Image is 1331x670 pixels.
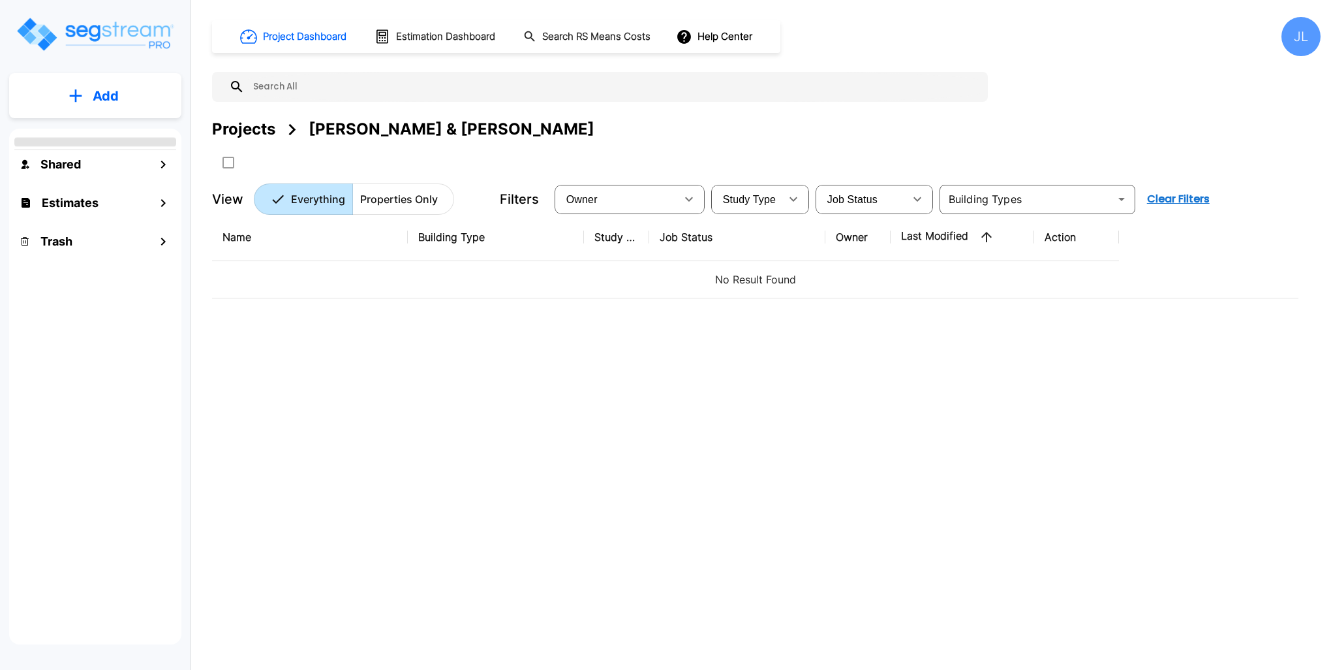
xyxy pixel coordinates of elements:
p: No Result Found [222,272,1288,287]
button: Open [1112,190,1131,208]
div: [PERSON_NAME] & [PERSON_NAME] [309,118,594,141]
div: Select [714,181,780,217]
h1: Project Dashboard [263,29,346,44]
h1: Estimates [42,194,99,212]
th: Last Modified [891,214,1034,261]
h1: Estimation Dashboard [396,29,495,44]
span: Job Status [827,194,878,205]
div: Projects [212,118,275,141]
p: Properties Only [360,191,438,207]
p: Add [93,86,119,106]
span: Study Type [723,194,776,205]
button: Project Dashboard [235,22,354,51]
input: Search All [245,72,981,102]
h1: Trash [40,232,72,250]
input: Building Types [943,190,1110,208]
button: Search RS Means Costs [518,24,658,50]
th: Job Status [649,214,825,261]
button: Estimation Dashboard [369,23,502,50]
p: Everything [291,191,345,207]
div: Platform [254,183,454,215]
p: View [212,189,243,209]
span: Owner [566,194,598,205]
h1: Search RS Means Costs [542,29,650,44]
th: Owner [825,214,891,261]
div: JL [1281,17,1321,56]
button: Properties Only [352,183,454,215]
div: Select [557,181,676,217]
button: Everything [254,183,353,215]
th: Building Type [408,214,584,261]
button: Add [9,77,181,115]
button: SelectAll [215,150,241,176]
h1: Shared [40,155,81,173]
th: Action [1034,214,1119,261]
p: Filters [500,189,539,209]
button: Help Center [673,24,757,49]
th: Name [212,214,408,261]
img: Logo [15,16,175,53]
button: Clear Filters [1142,186,1215,212]
div: Select [818,181,904,217]
th: Study Type [584,214,649,261]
